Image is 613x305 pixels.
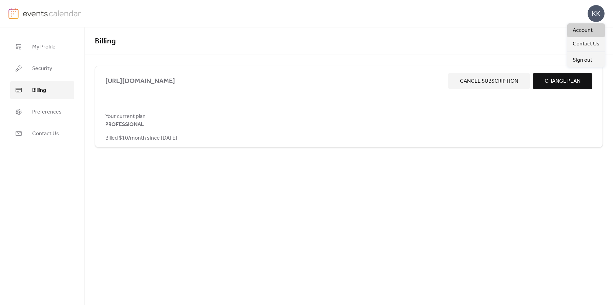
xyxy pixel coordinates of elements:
[588,5,605,22] div: KK
[533,73,592,89] button: Change Plan
[545,77,580,85] span: Change Plan
[10,81,74,99] a: Billing
[8,8,19,19] img: logo
[567,23,605,37] a: Account
[32,65,52,73] span: Security
[573,40,599,48] span: Contact Us
[95,34,116,49] span: Billing
[10,38,74,56] a: My Profile
[573,26,593,35] span: Account
[10,124,74,143] a: Contact Us
[567,37,605,50] a: Contact Us
[32,130,59,138] span: Contact Us
[573,56,592,64] span: Sign out
[460,77,518,85] span: Cancel Subscription
[10,103,74,121] a: Preferences
[23,8,81,18] img: logo-type
[105,113,592,121] span: Your current plan
[32,108,62,116] span: Preferences
[10,59,74,78] a: Security
[105,76,445,87] span: [URL][DOMAIN_NAME]
[105,134,177,142] span: Billed $10/month since [DATE]
[448,73,530,89] button: Cancel Subscription
[32,86,46,95] span: Billing
[32,43,56,51] span: My Profile
[105,121,144,129] span: PROFESSIONAL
